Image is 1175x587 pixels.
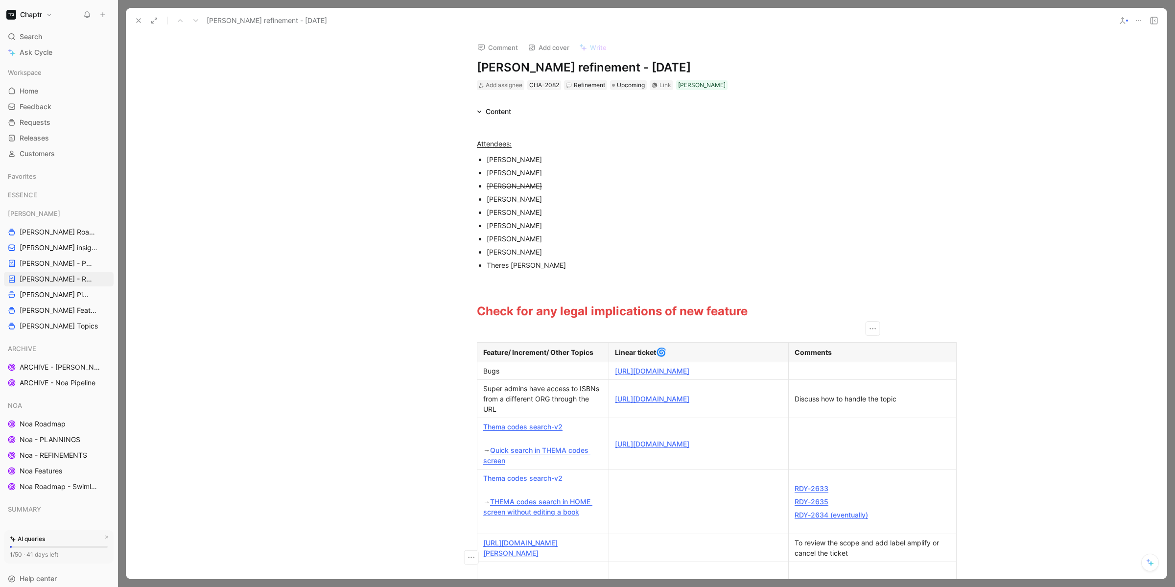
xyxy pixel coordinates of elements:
[4,448,114,463] a: Noa - REFINEMENTS
[20,321,98,331] span: [PERSON_NAME] Topics
[4,502,114,519] div: SUMMARY
[483,366,603,376] div: Bugs
[4,240,114,255] a: [PERSON_NAME] insights
[20,466,62,476] span: Noa Features
[4,188,114,202] div: ESSENCE
[4,131,114,145] a: Releases
[615,348,656,356] strong: Linear ticket
[615,367,689,375] a: [URL][DOMAIN_NAME]
[8,504,41,514] span: SUMMARY
[487,260,816,270] div: Theres [PERSON_NAME]
[486,81,522,89] span: Add assignee
[4,169,114,184] div: Favorites
[483,486,603,517] div: →
[4,303,114,318] a: [PERSON_NAME] Features
[4,319,114,333] a: [PERSON_NAME] Topics
[8,344,36,353] span: ARCHIVE
[659,80,671,90] div: Link
[487,247,816,257] div: [PERSON_NAME]
[487,182,542,190] s: [PERSON_NAME]
[483,446,590,465] a: Quick search in THEMA codes screen
[4,188,114,205] div: ESSENCE
[8,209,60,218] span: [PERSON_NAME]
[487,154,816,164] div: [PERSON_NAME]
[4,417,114,431] a: Noa Roadmap
[20,290,91,300] span: [PERSON_NAME] Pipeline
[20,419,66,429] span: Noa Roadmap
[617,80,645,90] span: Upcoming
[4,341,114,390] div: ARCHIVEARCHIVE - [PERSON_NAME] PipelineARCHIVE - Noa Pipeline
[4,65,114,80] div: Workspace
[4,45,114,60] a: Ask Cycle
[795,511,868,519] a: RDY-2634 (eventually)
[20,482,100,492] span: Noa Roadmap - Swimlanes
[477,60,816,75] h1: [PERSON_NAME] refinement - [DATE]
[473,41,522,54] button: Comment
[20,227,97,237] span: [PERSON_NAME] Roadmap - open items
[795,394,950,404] div: Discuss how to handle the topic
[795,538,950,558] div: To review the scope and add label amplify or cancel the ticket
[4,287,114,302] a: [PERSON_NAME] Pipeline
[20,435,80,445] span: Noa - PLANNINGS
[4,206,114,333] div: [PERSON_NAME][PERSON_NAME] Roadmap - open items[PERSON_NAME] insights[PERSON_NAME] - PLANNINGS[PE...
[575,41,611,54] button: Write
[4,29,114,44] div: Search
[487,234,816,244] div: [PERSON_NAME]
[4,146,114,161] a: Customers
[4,571,114,586] div: Help center
[477,304,748,318] span: Check for any legal implications of new feature
[483,383,603,414] div: Super admins have access to ISBNs from a different ORG through the URL
[4,84,114,98] a: Home
[483,435,603,466] div: →
[564,80,607,90] div: 💬Refinement
[473,106,515,117] div: Content
[590,43,607,52] span: Write
[487,207,816,217] div: [PERSON_NAME]
[487,194,816,204] div: [PERSON_NAME]
[795,348,832,356] strong: Comments
[566,80,605,90] div: Refinement
[4,225,114,239] a: [PERSON_NAME] Roadmap - open items
[795,484,828,493] a: RDY-2633
[487,167,816,178] div: [PERSON_NAME]
[20,450,87,460] span: Noa - REFINEMENTS
[4,398,114,494] div: NOANoa RoadmapNoa - PLANNINGSNoa - REFINEMENTSNoa FeaturesNoa Roadmap - Swimlanes
[4,398,114,413] div: NOA
[4,206,114,221] div: [PERSON_NAME]
[615,440,689,448] a: [URL][DOMAIN_NAME]
[656,347,666,357] span: 🌀
[20,274,95,284] span: [PERSON_NAME] - REFINEMENTS
[4,464,114,478] a: Noa Features
[8,400,22,410] span: NOA
[10,550,58,560] div: 1/50 · 41 days left
[610,80,647,90] div: Upcoming
[4,360,114,375] a: ARCHIVE - [PERSON_NAME] Pipeline
[20,574,57,583] span: Help center
[8,68,42,77] span: Workspace
[523,41,574,54] button: Add cover
[483,497,592,516] a: THEMA codes search in HOME screen without editing a book
[615,395,689,403] a: [URL][DOMAIN_NAME]
[20,149,55,159] span: Customers
[20,10,42,19] h1: Chaptr
[20,86,38,96] span: Home
[566,82,572,88] img: 💬
[207,15,327,26] span: [PERSON_NAME] refinement - [DATE]
[483,348,593,356] strong: Feature/ Increment/ Other Topics
[8,190,37,200] span: ESSENCE
[20,362,103,372] span: ARCHIVE - [PERSON_NAME] Pipeline
[20,31,42,43] span: Search
[678,80,726,90] div: [PERSON_NAME]
[795,497,828,506] a: RDY-2635
[4,8,55,22] button: ChaptrChaptr
[6,10,16,20] img: Chaptr
[477,140,512,148] u: Attendees:
[20,102,51,112] span: Feedback
[486,106,511,117] div: Content
[20,117,50,127] span: Requests
[529,80,559,90] div: CHA-2082
[20,258,94,268] span: [PERSON_NAME] - PLANNINGS
[483,539,558,557] a: [URL][DOMAIN_NAME][PERSON_NAME]
[483,423,563,431] a: Thema codes search-v2
[20,378,95,388] span: ARCHIVE - Noa Pipeline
